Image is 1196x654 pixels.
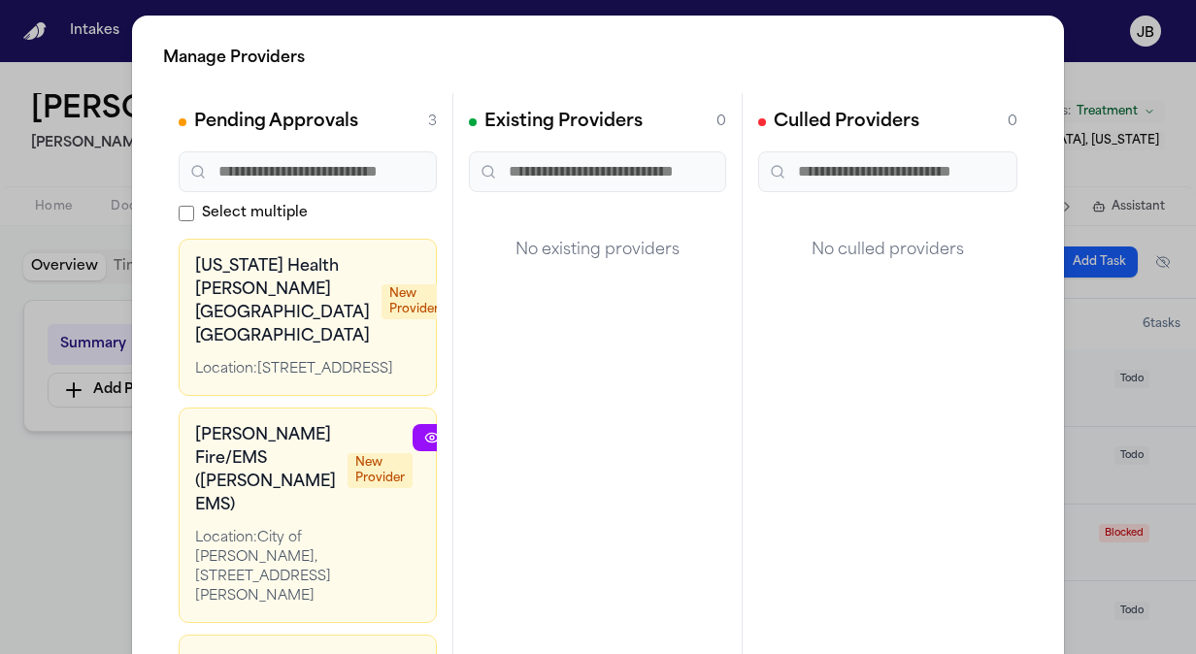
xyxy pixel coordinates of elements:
[774,109,919,136] h2: Culled Providers
[202,204,308,223] span: Select multiple
[348,453,413,488] span: New Provider
[428,113,437,132] span: 3
[195,255,370,348] h3: [US_STATE] Health [PERSON_NAME][GEOGRAPHIC_DATA] [GEOGRAPHIC_DATA]
[163,47,1033,70] h2: Manage Providers
[484,109,643,136] h2: Existing Providers
[382,284,447,319] span: New Provider
[179,206,194,221] input: Select multiple
[195,529,413,606] div: Location: City of [PERSON_NAME], [STREET_ADDRESS][PERSON_NAME]
[413,424,451,451] a: View Provider
[195,360,447,379] div: Location: [STREET_ADDRESS]
[758,208,1017,293] div: No culled providers
[1008,113,1017,132] span: 0
[194,109,358,136] h2: Pending Approvals
[469,208,727,293] div: No existing providers
[195,424,336,517] h3: [PERSON_NAME] Fire/EMS ([PERSON_NAME] EMS)
[716,113,726,132] span: 0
